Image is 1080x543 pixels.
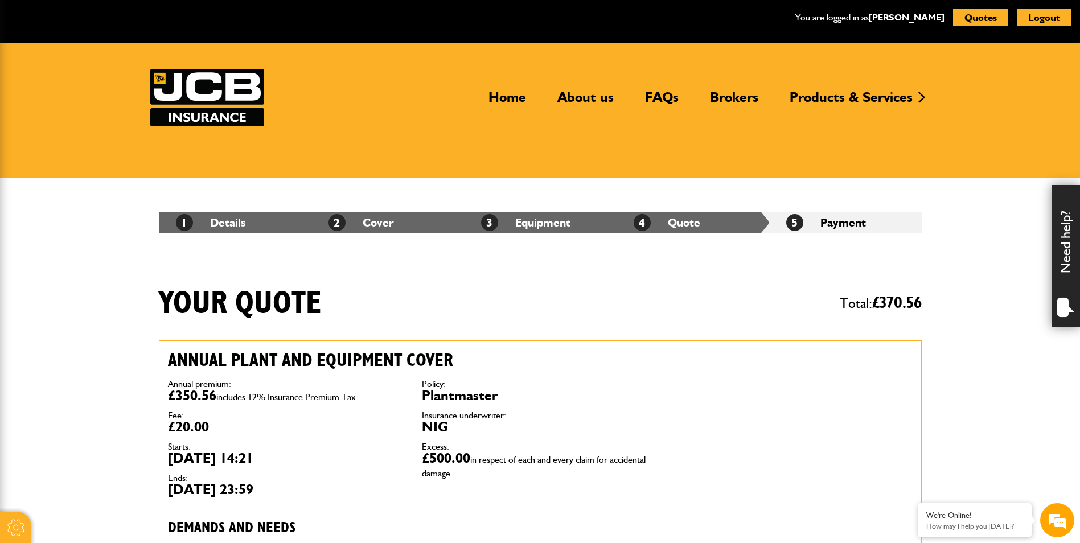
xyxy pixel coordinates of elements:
span: 4 [634,214,651,231]
dt: Starts: [168,442,405,451]
button: Quotes [953,9,1008,26]
a: Brokers [701,89,767,115]
dd: NIG [422,420,659,434]
h3: Demands and needs [168,520,659,537]
a: 2Cover [328,216,394,229]
h1: Your quote [159,285,322,323]
button: Logout [1017,9,1071,26]
dd: [DATE] 14:21 [168,451,405,465]
a: JCB Insurance Services [150,69,264,126]
h2: Annual plant and equipment cover [168,349,659,371]
a: Home [480,89,535,115]
a: 3Equipment [481,216,570,229]
dt: Annual premium: [168,380,405,389]
a: About us [549,89,622,115]
dd: £20.00 [168,420,405,434]
img: JCB Insurance Services logo [150,69,264,126]
dd: Plantmaster [422,389,659,402]
li: Payment [769,212,922,233]
span: 370.56 [880,295,922,311]
a: FAQs [636,89,687,115]
dt: Policy: [422,380,659,389]
dt: Fee: [168,411,405,420]
dt: Ends: [168,474,405,483]
dt: Excess: [422,442,659,451]
dd: [DATE] 23:59 [168,483,405,496]
span: 5 [786,214,803,231]
span: includes 12% Insurance Premium Tax [216,392,356,402]
span: Total: [840,290,922,316]
span: 3 [481,214,498,231]
dd: £500.00 [422,451,659,479]
div: We're Online! [926,511,1023,520]
span: 2 [328,214,346,231]
li: Quote [617,212,769,233]
a: [PERSON_NAME] [869,12,945,23]
a: Products & Services [781,89,921,115]
span: 1 [176,214,193,231]
dd: £350.56 [168,389,405,402]
p: How may I help you today? [926,522,1023,530]
a: 1Details [176,216,245,229]
span: in respect of each and every claim for accidental damage. [422,454,646,479]
dt: Insurance underwriter: [422,411,659,420]
div: Need help? [1052,185,1080,327]
span: £ [872,295,922,311]
p: You are logged in as [795,10,945,25]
